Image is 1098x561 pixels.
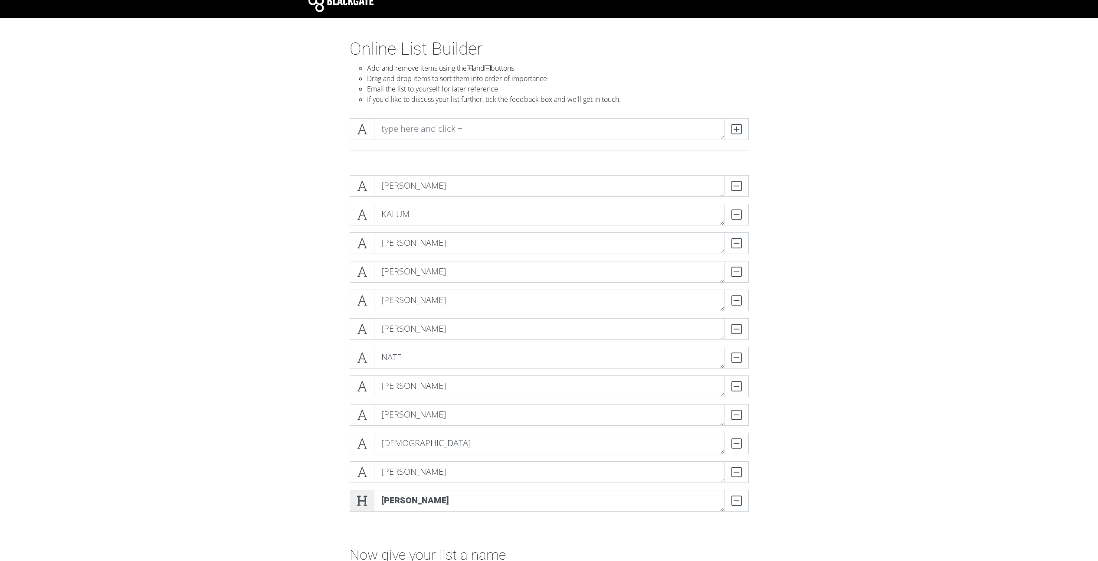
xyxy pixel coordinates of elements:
li: If you'd like to discuss your list further, tick the feedback box and we'll get in touch. [367,94,749,104]
h1: Online List Builder [350,39,749,59]
li: Add and remove items using the and buttons [367,63,749,73]
li: Drag and drop items to sort them into order of importance [367,73,749,84]
li: Email the list to yourself for later reference [367,84,749,94]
